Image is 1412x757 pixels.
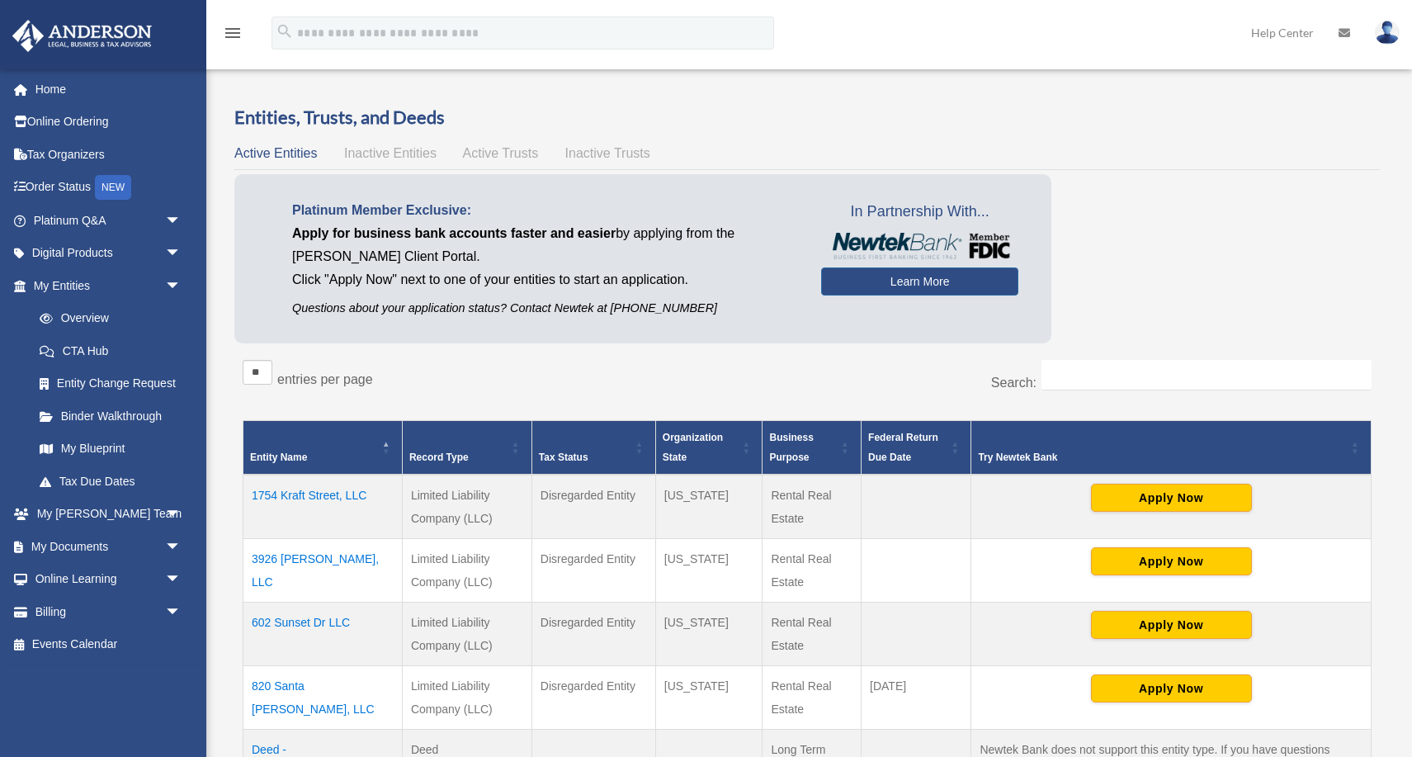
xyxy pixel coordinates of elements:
th: Try Newtek Bank : Activate to sort [971,421,1372,475]
td: [US_STATE] [655,666,763,730]
td: [US_STATE] [655,603,763,666]
td: Rental Real Estate [763,539,862,603]
a: menu [223,29,243,43]
div: Try Newtek Bank [978,447,1346,467]
div: NEW [95,175,131,200]
p: Click "Apply Now" next to one of your entities to start an application. [292,268,796,291]
a: Entity Change Request [23,367,198,400]
span: arrow_drop_down [165,563,198,597]
td: 602 Sunset Dr LLC [243,603,403,666]
span: Active Trusts [463,146,539,160]
button: Apply Now [1091,674,1252,703]
td: Disregarded Entity [531,475,655,539]
span: arrow_drop_down [165,269,198,303]
td: Limited Liability Company (LLC) [402,603,531,666]
h3: Entities, Trusts, and Deeds [234,105,1380,130]
span: arrow_drop_down [165,595,198,629]
button: Apply Now [1091,547,1252,575]
th: Federal Return Due Date: Activate to sort [862,421,971,475]
a: Learn More [821,267,1018,296]
a: Digital Productsarrow_drop_down [12,237,206,270]
td: Disregarded Entity [531,539,655,603]
th: Tax Status: Activate to sort [531,421,655,475]
span: arrow_drop_down [165,237,198,271]
span: Record Type [409,452,469,463]
span: arrow_drop_down [165,498,198,532]
span: arrow_drop_down [165,530,198,564]
label: Search: [991,376,1037,390]
td: Rental Real Estate [763,666,862,730]
a: My Blueprint [23,433,198,466]
th: Record Type: Activate to sort [402,421,531,475]
a: Binder Walkthrough [23,400,198,433]
a: Online Learningarrow_drop_down [12,563,206,596]
a: My Entitiesarrow_drop_down [12,269,198,302]
span: arrow_drop_down [165,204,198,238]
a: Overview [23,302,190,335]
a: Platinum Q&Aarrow_drop_down [12,204,206,237]
span: Organization State [663,432,723,463]
td: Disregarded Entity [531,603,655,666]
td: 820 Santa [PERSON_NAME], LLC [243,666,403,730]
a: Tax Organizers [12,138,206,171]
p: Questions about your application status? Contact Newtek at [PHONE_NUMBER] [292,298,796,319]
i: menu [223,23,243,43]
a: Billingarrow_drop_down [12,595,206,628]
p: by applying from the [PERSON_NAME] Client Portal. [292,222,796,268]
img: User Pic [1375,21,1400,45]
td: [US_STATE] [655,539,763,603]
span: In Partnership With... [821,199,1018,225]
a: Order StatusNEW [12,171,206,205]
a: My [PERSON_NAME] Teamarrow_drop_down [12,498,206,531]
span: Federal Return Due Date [868,432,938,463]
th: Entity Name: Activate to invert sorting [243,421,403,475]
td: Rental Real Estate [763,475,862,539]
span: Apply for business bank accounts faster and easier [292,226,616,240]
img: Anderson Advisors Platinum Portal [7,20,157,52]
a: Events Calendar [12,628,206,661]
td: Limited Liability Company (LLC) [402,475,531,539]
th: Business Purpose: Activate to sort [763,421,862,475]
span: Tax Status [539,452,588,463]
span: Entity Name [250,452,307,463]
a: Home [12,73,206,106]
td: [US_STATE] [655,475,763,539]
td: Disregarded Entity [531,666,655,730]
a: Online Ordering [12,106,206,139]
span: Business Purpose [769,432,813,463]
button: Apply Now [1091,611,1252,639]
img: NewtekBankLogoSM.png [829,233,1010,259]
a: My Documentsarrow_drop_down [12,530,206,563]
i: search [276,22,294,40]
td: Limited Liability Company (LLC) [402,666,531,730]
span: Inactive Trusts [565,146,650,160]
span: Inactive Entities [344,146,437,160]
label: entries per page [277,372,373,386]
a: Tax Due Dates [23,465,198,498]
span: Active Entities [234,146,317,160]
button: Apply Now [1091,484,1252,512]
p: Platinum Member Exclusive: [292,199,796,222]
th: Organization State: Activate to sort [655,421,763,475]
td: Limited Liability Company (LLC) [402,539,531,603]
td: [DATE] [862,666,971,730]
a: CTA Hub [23,334,198,367]
td: 3926 [PERSON_NAME], LLC [243,539,403,603]
td: 1754 Kraft Street, LLC [243,475,403,539]
td: Rental Real Estate [763,603,862,666]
